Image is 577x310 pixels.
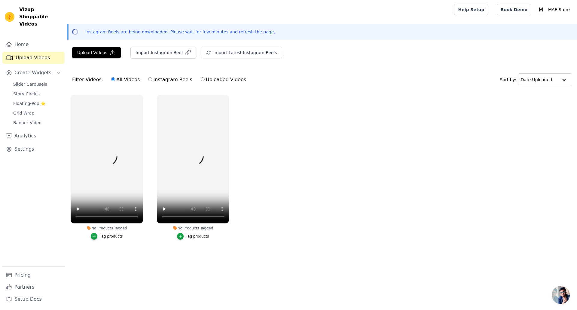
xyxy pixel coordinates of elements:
span: Vizup Shoppable Videos [19,6,62,28]
span: Create Widgets [14,69,51,76]
label: Instagram Reels [148,76,192,84]
a: Story Circles [10,90,65,98]
a: Pricing [2,269,65,281]
text: M [539,7,543,13]
button: M MAE Store [536,4,572,15]
span: Story Circles [13,91,40,97]
label: All Videos [111,76,140,84]
button: Import Instagram Reel [130,47,196,58]
input: Instagram Reels [148,77,152,81]
div: Tag products [186,234,209,239]
span: Banner Video [13,120,41,126]
p: Instagram Reels are being downloaded. Please wait for few minutes and refresh the page. [85,29,275,35]
button: Tag products [91,233,123,240]
a: Setup Docs [2,293,65,305]
a: Slider Carousels [10,80,65,88]
label: Uploaded Videos [200,76,246,84]
a: Help Setup [454,4,488,15]
div: No Products Tagged [157,226,229,231]
a: Grid Wrap [10,109,65,117]
a: Home [2,38,65,51]
input: All Videos [111,77,115,81]
a: Book Demo [497,4,531,15]
a: Settings [2,143,65,155]
button: Create Widgets [2,67,65,79]
span: Floating-Pop ⭐ [13,100,46,106]
p: MAE Store [546,4,572,15]
div: Tag products [100,234,123,239]
button: Upload Videos [72,47,121,58]
input: Uploaded Videos [201,77,205,81]
a: Analytics [2,130,65,142]
div: No Products Tagged [71,226,143,231]
a: Partners [2,281,65,293]
a: Banner Video [10,118,65,127]
span: Grid Wrap [13,110,34,116]
button: Tag products [177,233,209,240]
img: Vizup [5,12,14,22]
div: Sort by: [500,73,572,86]
a: Floating-Pop ⭐ [10,99,65,108]
div: Open chat [552,286,570,304]
button: Import Latest Instagram Reels [201,47,282,58]
a: Upload Videos [2,52,65,64]
div: Filter Videos: [72,73,249,87]
span: Slider Carousels [13,81,47,87]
